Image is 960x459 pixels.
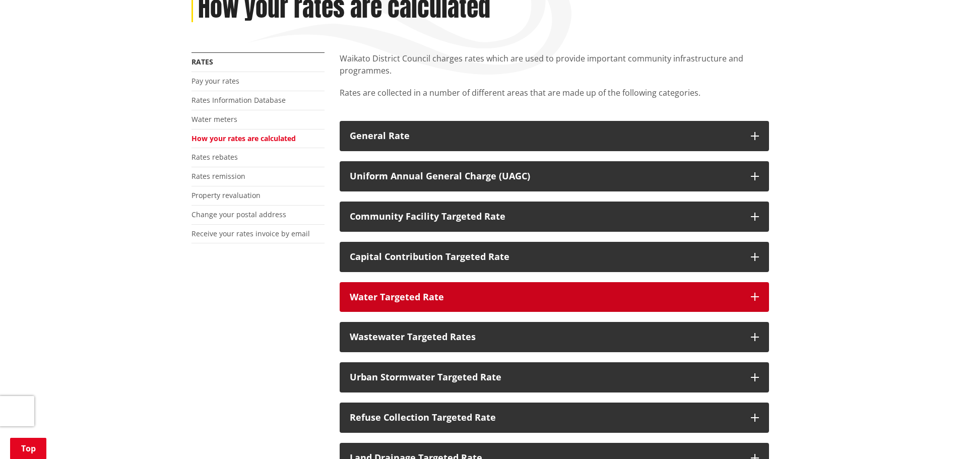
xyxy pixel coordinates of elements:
[340,161,769,191] button: Uniform Annual General Charge (UAGC)
[350,212,741,222] div: Community Facility Targeted Rate
[914,417,950,453] iframe: Messenger Launcher
[350,372,741,382] div: Urban Stormwater Targeted Rate
[191,134,296,143] a: How your rates are calculated
[350,292,741,302] div: Water Targeted Rate
[350,252,741,262] div: Capital Contribution Targeted Rate
[340,242,769,272] button: Capital Contribution Targeted Rate
[340,87,769,111] p: Rates are collected in a number of different areas that are made up of the following categories.
[191,171,245,181] a: Rates remission
[191,57,213,67] a: Rates
[350,131,741,141] div: General Rate
[191,114,237,124] a: Water meters
[191,152,238,162] a: Rates rebates
[191,190,261,200] a: Property revaluation
[340,52,769,77] p: Waikato District Council charges rates which are used to provide important community infrastructu...
[191,229,310,238] a: Receive your rates invoice by email
[191,76,239,86] a: Pay your rates
[191,210,286,219] a: Change your postal address
[340,202,769,232] button: Community Facility Targeted Rate
[340,362,769,392] button: Urban Stormwater Targeted Rate
[350,332,741,342] div: Wastewater Targeted Rates
[340,282,769,312] button: Water Targeted Rate
[350,171,741,181] div: Uniform Annual General Charge (UAGC)
[350,413,741,423] div: Refuse Collection Targeted Rate
[191,95,286,105] a: Rates Information Database
[340,322,769,352] button: Wastewater Targeted Rates
[340,403,769,433] button: Refuse Collection Targeted Rate
[10,438,46,459] a: Top
[340,121,769,151] button: General Rate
